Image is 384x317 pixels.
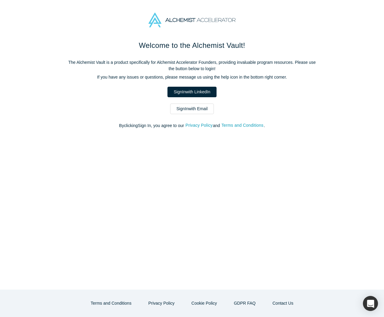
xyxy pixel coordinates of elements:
a: GDPR FAQ [227,298,262,309]
p: If you have any issues or questions, please message us using the help icon in the bottom right co... [66,74,319,80]
p: The Alchemist Vault is a product specifically for Alchemist Accelerator Founders, providing inval... [66,59,319,72]
button: Terms and Conditions [221,122,264,129]
p: By clicking Sign In , you agree to our and . [66,123,319,129]
button: Cookie Policy [185,298,223,309]
a: SignInwith LinkedIn [167,87,217,97]
button: Terms and Conditions [84,298,138,309]
button: Contact Us [266,298,300,309]
button: Privacy Policy [185,122,213,129]
h1: Welcome to the Alchemist Vault! [66,40,319,51]
button: Privacy Policy [142,298,181,309]
img: Alchemist Accelerator Logo [148,13,235,27]
a: SignInwith Email [170,104,214,114]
